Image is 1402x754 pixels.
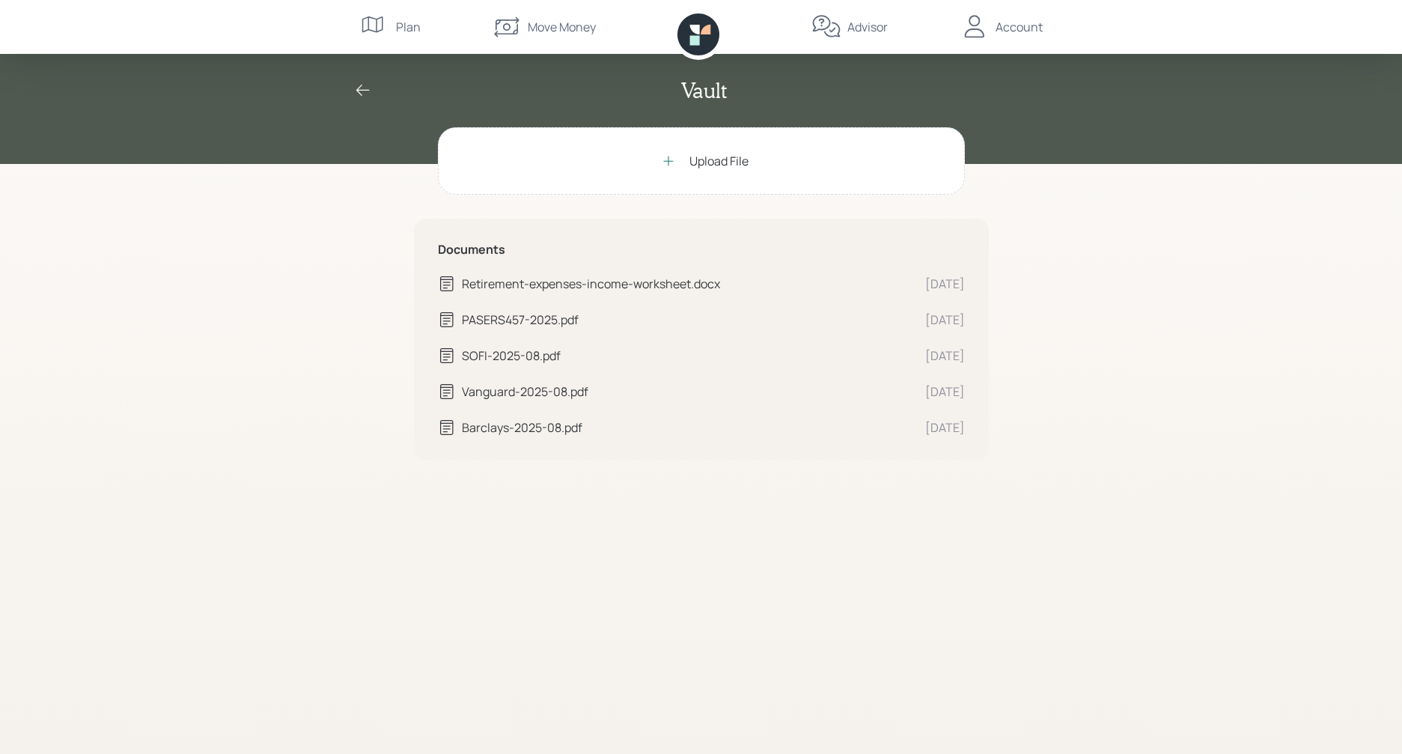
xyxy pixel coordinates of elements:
div: [DATE] [925,383,965,401]
a: PASERS457-2025.pdf[DATE] [438,311,965,329]
div: Move Money [528,18,596,36]
h2: Vault [681,78,727,103]
a: Retirement-expenses-income-worksheet.docx[DATE] [438,275,965,293]
a: SOFI-2025-08.pdf[DATE] [438,347,965,365]
h5: Documents [438,243,965,257]
div: Retirement-expenses-income-worksheet.docx [462,275,913,293]
div: SOFI-2025-08.pdf [462,347,913,365]
div: Vanguard-2025-08.pdf [462,383,913,401]
div: [DATE] [925,347,965,365]
div: Advisor [847,18,888,36]
div: Account [996,18,1043,36]
div: [DATE] [925,311,965,329]
div: PASERS457-2025.pdf [462,311,913,329]
div: Barclays-2025-08.pdf [462,419,913,437]
div: [DATE] [925,419,965,437]
a: Barclays-2025-08.pdf[DATE] [438,419,965,437]
div: Plan [396,18,421,36]
a: Vanguard-2025-08.pdf[DATE] [438,383,965,401]
div: Upload File [689,152,749,170]
div: [DATE] [925,275,965,293]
